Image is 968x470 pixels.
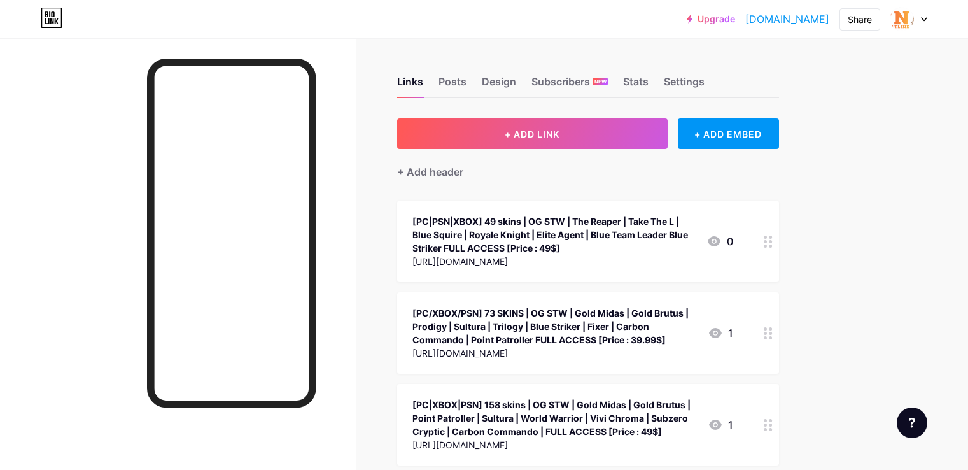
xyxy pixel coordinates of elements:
button: + ADD LINK [397,118,668,149]
div: Stats [623,74,649,97]
div: Design [482,74,516,97]
div: [URL][DOMAIN_NAME] [412,346,698,360]
span: + ADD LINK [505,129,559,139]
a: [DOMAIN_NAME] [745,11,829,27]
div: + Add header [397,164,463,180]
div: [PC|PSN|XBOX] 49 skins | OG STW | The Reaper | Take The L | Blue Squire | Royale Knight | Elite A... [412,215,696,255]
div: + ADD EMBED [678,118,779,149]
div: 1 [708,417,733,432]
div: 1 [708,325,733,341]
div: Share [848,13,872,26]
img: amzn101 [890,7,914,31]
div: 0 [706,234,733,249]
span: NEW [594,78,607,85]
div: [PC|XBOX|PSN] 158 skins | OG STW | Gold Midas | Gold Brutus | Point Patroller | Sultura | World W... [412,398,698,438]
div: [PC/XBOX/PSN] 73 SKINS | OG STW | Gold Midas | Gold Brutus | Prodigy | Sultura | Trilogy | Blue S... [412,306,698,346]
a: Upgrade [687,14,735,24]
div: Settings [664,74,705,97]
div: [URL][DOMAIN_NAME] [412,438,698,452]
div: [URL][DOMAIN_NAME] [412,255,696,268]
div: Links [397,74,423,97]
div: Subscribers [531,74,608,97]
div: Posts [438,74,466,97]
